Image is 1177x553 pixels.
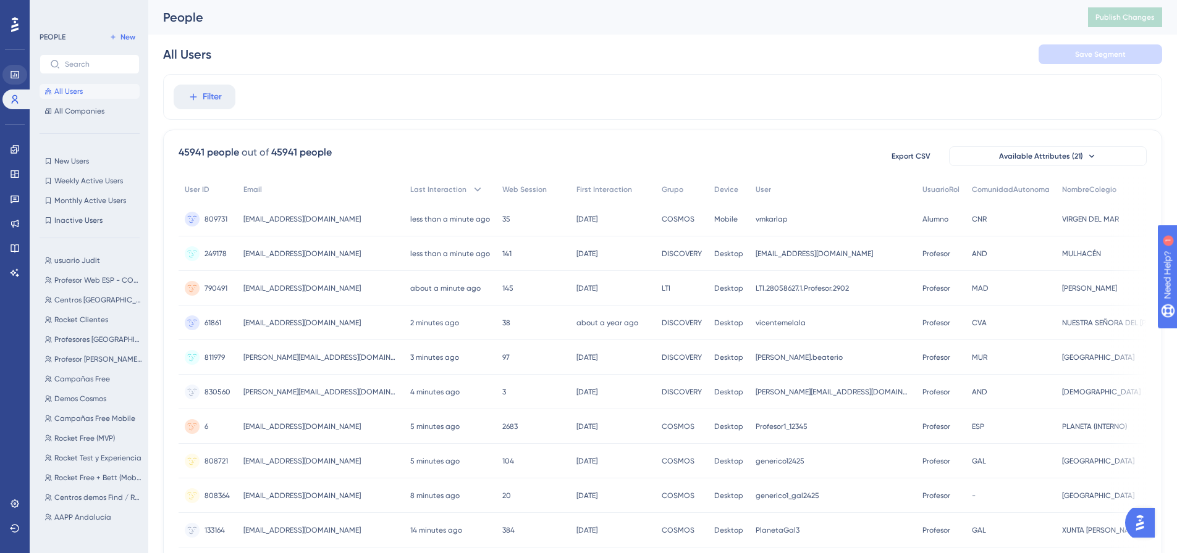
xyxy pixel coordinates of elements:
[40,490,147,505] button: Centros demos Find / Rocket
[54,106,104,116] span: All Companies
[972,249,987,259] span: AND
[714,456,743,466] span: Desktop
[502,352,510,362] span: 97
[243,387,398,397] span: [PERSON_NAME][EMAIL_ADDRESS][DOMAIN_NAME]
[972,318,987,328] span: CVA
[40,352,147,367] button: Profesor [PERSON_NAME] ESP sin exp/kam...
[243,456,361,466] span: [EMAIL_ADDRESS][DOMAIN_NAME]
[1062,422,1127,431] span: PLANETA (INTERNO)
[54,156,89,166] span: New Users
[243,525,361,535] span: [EMAIL_ADDRESS][DOMAIN_NAME]
[40,84,140,99] button: All Users
[410,215,490,223] time: less than a minute ago
[205,387,230,397] span: 830560
[576,526,597,534] time: [DATE]
[40,470,147,485] button: Rocket Free + Bett (Mobile)
[972,491,976,501] span: -
[502,185,547,194] span: Web Session
[502,456,514,466] span: 104
[999,151,1083,161] span: Available Attributes (21)
[243,422,361,431] span: [EMAIL_ADDRESS][DOMAIN_NAME]
[54,512,111,522] span: AAPP Andalucía
[54,215,103,225] span: Inactive Users
[203,89,222,104] span: Filter
[205,422,208,431] span: 6
[502,422,518,431] span: 2683
[922,456,950,466] span: Profesor
[410,185,466,194] span: Last Interaction
[922,491,950,501] span: Profesor
[243,185,262,194] span: Email
[410,422,460,431] time: 5 minutes ago
[205,318,221,328] span: 61861
[949,146,1147,166] button: Available Attributes (21)
[174,85,235,109] button: Filter
[40,173,140,188] button: Weekly Active Users
[576,215,597,223] time: [DATE]
[54,394,106,404] span: Demos Cosmos
[1095,12,1155,22] span: Publish Changes
[65,60,129,69] input: Search
[892,151,930,161] span: Export CSV
[40,154,140,168] button: New Users
[576,353,597,362] time: [DATE]
[972,214,987,224] span: CNR
[756,214,788,224] span: vmkarlap
[205,352,225,362] span: 811979
[120,32,135,42] span: New
[502,214,510,224] span: 35
[756,283,849,293] span: LTI.28058627.1.Profesor.2902
[756,352,843,362] span: [PERSON_NAME].beaterio
[714,318,743,328] span: Desktop
[502,318,510,328] span: 38
[922,318,950,328] span: Profesor
[40,213,140,228] button: Inactive Users
[40,332,147,347] button: Profesores [GEOGRAPHIC_DATA]
[756,491,819,501] span: generico1_gal2425
[271,145,332,160] div: 45941 people
[54,256,100,265] span: usuario Judit
[714,185,738,194] span: Device
[243,214,361,224] span: [EMAIL_ADDRESS][DOMAIN_NAME]
[502,525,515,535] span: 384
[40,372,147,386] button: Campañas Free
[242,145,269,160] div: out of
[410,526,462,534] time: 14 minutes ago
[756,525,799,535] span: PlanetaGal3
[1062,185,1116,194] span: NombreColegio
[714,387,743,397] span: Desktop
[662,456,694,466] span: COSMOS
[410,491,460,500] time: 8 minutes ago
[40,411,147,426] button: Campañas Free Mobile
[922,352,950,362] span: Profesor
[1062,214,1119,224] span: VIRGEN DEL MAR
[179,145,239,160] div: 45941 people
[662,185,683,194] span: Grupo
[502,249,512,259] span: 141
[972,185,1050,194] span: ComunidadAutonoma
[1062,283,1117,293] span: [PERSON_NAME]
[662,214,694,224] span: COSMOS
[714,249,743,259] span: Desktop
[54,275,142,285] span: Profesor Web ESP - COSMOS
[1062,352,1134,362] span: [GEOGRAPHIC_DATA]
[756,249,873,259] span: [EMAIL_ADDRESS][DOMAIN_NAME]
[163,46,211,63] div: All Users
[922,185,960,194] span: UsuarioRol
[662,491,694,501] span: COSMOS
[576,318,638,327] time: about a year ago
[972,456,986,466] span: GAL
[40,312,147,327] button: Rocket Clientes
[40,32,65,42] div: PEOPLE
[662,318,702,328] span: DISCOVERY
[576,249,597,258] time: [DATE]
[1062,387,1141,397] span: [DEMOGRAPHIC_DATA]
[40,431,147,446] button: Rocket Free (MVP)
[40,273,147,288] button: Profesor Web ESP - COSMOS
[410,318,459,327] time: 2 minutes ago
[40,391,147,406] button: Demos Cosmos
[502,387,506,397] span: 3
[243,352,398,362] span: [PERSON_NAME][EMAIL_ADDRESS][DOMAIN_NAME]
[714,214,738,224] span: Mobile
[410,284,481,293] time: about a minute ago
